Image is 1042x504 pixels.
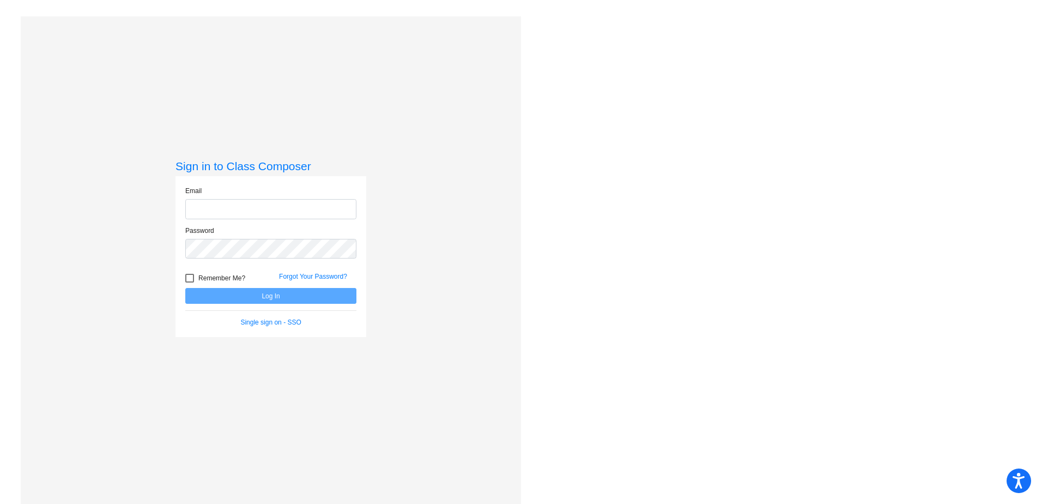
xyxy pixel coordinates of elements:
[185,288,356,304] button: Log In
[198,272,245,285] span: Remember Me?
[240,319,301,326] a: Single sign on - SSO
[185,226,214,236] label: Password
[185,186,202,196] label: Email
[175,159,366,173] h3: Sign in to Class Composer
[279,273,347,280] a: Forgot Your Password?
